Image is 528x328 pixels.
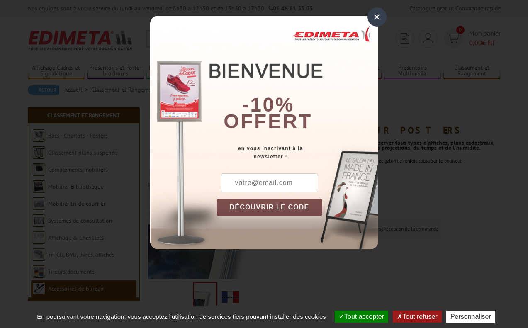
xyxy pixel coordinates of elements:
[242,94,294,116] b: -10%
[33,313,330,320] span: En poursuivant votre navigation, vous acceptez l'utilisation de services tiers pouvant installer ...
[446,311,495,323] button: Personnaliser (fenêtre modale)
[393,311,441,323] button: Tout refuser
[221,173,318,192] input: votre@email.com
[217,199,323,216] button: DÉCOUVRIR LE CODE
[224,110,312,132] font: offert
[367,7,387,27] div: ×
[217,144,378,161] div: en vous inscrivant à la newsletter !
[335,311,388,323] button: Tout accepter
